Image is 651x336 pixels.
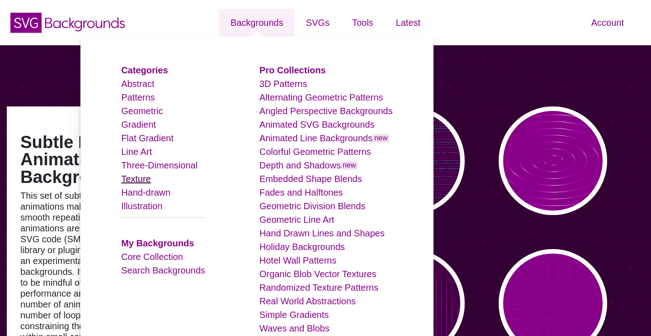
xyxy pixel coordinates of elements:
[121,147,152,157] a: Line Art
[259,215,335,225] a: Geometric Line Art
[385,9,432,36] a: Latest
[259,106,393,116] a: Angled Perspective Backgrounds
[121,79,154,89] a: Abstract
[259,323,330,333] a: Waves and Blobs
[259,242,345,252] a: Holiday Backgrounds
[259,133,390,143] a: Animated Line Backgroundsnew
[121,65,168,75] a: Categories
[121,238,194,248] a: My Backgrounds
[259,120,375,130] a: Animated SVG Backgrounds
[219,9,295,36] a: Backgrounds
[121,252,183,262] a: Core Collection
[259,187,343,197] a: Fades and Halftones
[259,92,383,102] a: Alternating Geometric Patterns
[259,79,307,89] a: 3D Patterns
[373,134,389,143] span: new
[121,92,155,102] a: Patterns
[121,174,151,184] a: Texture
[259,65,326,75] a: Pro Collections
[259,228,385,238] a: Hand Drawn Lines and Shapes
[259,201,366,211] a: Geometric Division Blends
[259,160,358,170] a: Depth and Shadowsnew
[580,9,635,36] a: Account
[259,283,378,293] a: Randomized Texture Patterns
[341,9,385,36] a: Tools
[20,134,156,186] h1: Subtle Line Animation Backgrounds
[259,147,371,157] a: Colorful Geometric Patterns
[121,201,162,211] a: Illustration
[499,106,607,215] button: rings reflecting like a CD shine animation
[341,161,358,170] span: new
[295,9,341,36] a: SVGs
[259,174,362,184] a: Embedded Shape Blends
[121,265,205,275] a: Search Backgrounds
[259,269,377,279] a: Organic Blob Vector Textures
[121,120,156,130] a: Gradient
[121,106,163,116] a: Geometric
[121,133,174,143] a: Flat Gradient
[259,310,329,320] a: Simple Gradients
[121,160,198,170] a: Three-Dimensional
[259,255,336,265] a: Hotel Wall Patterns
[121,187,170,197] a: Hand-drawn
[259,296,356,306] a: Real World Abstractions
